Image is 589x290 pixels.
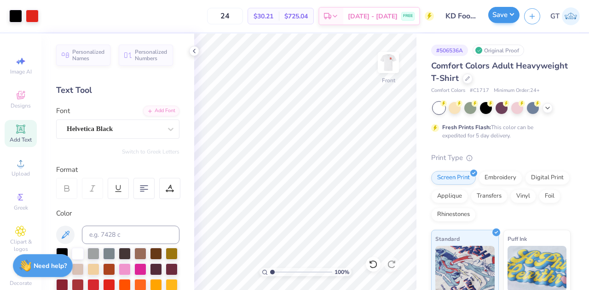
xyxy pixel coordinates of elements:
span: [DATE] - [DATE] [348,11,398,21]
input: – – [207,8,243,24]
span: Image AI [10,68,32,75]
span: Add Text [10,136,32,143]
span: Decorate [10,279,32,287]
span: FREE [403,13,413,19]
strong: Need help? [34,262,67,270]
div: Vinyl [510,189,536,203]
img: Gayathree Thangaraj [562,7,580,25]
span: 100 % [335,268,349,276]
button: Save [488,7,520,23]
div: Print Type [431,153,571,163]
span: GT [550,11,560,22]
div: Text Tool [56,84,179,97]
div: Front [382,76,395,85]
span: Comfort Colors [431,87,465,95]
label: Font [56,106,70,116]
div: This color can be expedited for 5 day delivery. [442,123,555,140]
span: Puff Ink [508,234,527,244]
span: Greek [14,204,28,211]
div: Rhinestones [431,208,476,222]
strong: Fresh Prints Flash: [442,124,491,131]
div: Digital Print [525,171,570,185]
img: Front [379,53,398,72]
span: Designs [11,102,31,109]
a: GT [550,7,580,25]
span: Clipart & logos [5,238,37,253]
div: Transfers [471,189,508,203]
div: Foil [539,189,560,203]
span: Personalized Names [72,49,105,62]
span: Standard [435,234,460,244]
div: Format [56,165,180,175]
span: Comfort Colors Adult Heavyweight T-Shirt [431,60,568,84]
span: Personalized Numbers [135,49,167,62]
span: $725.04 [284,11,308,21]
div: Add Font [143,106,179,116]
div: # 506536A [431,45,468,56]
span: Minimum Order: 24 + [494,87,540,95]
span: # C1717 [470,87,489,95]
div: Original Proof [473,45,524,56]
span: $30.21 [254,11,273,21]
input: e.g. 7428 c [82,226,179,244]
span: Upload [12,170,30,177]
input: Untitled Design [439,7,484,25]
div: Embroidery [479,171,522,185]
div: Applique [431,189,468,203]
div: Screen Print [431,171,476,185]
div: Color [56,208,179,219]
button: Switch to Greek Letters [122,148,179,155]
